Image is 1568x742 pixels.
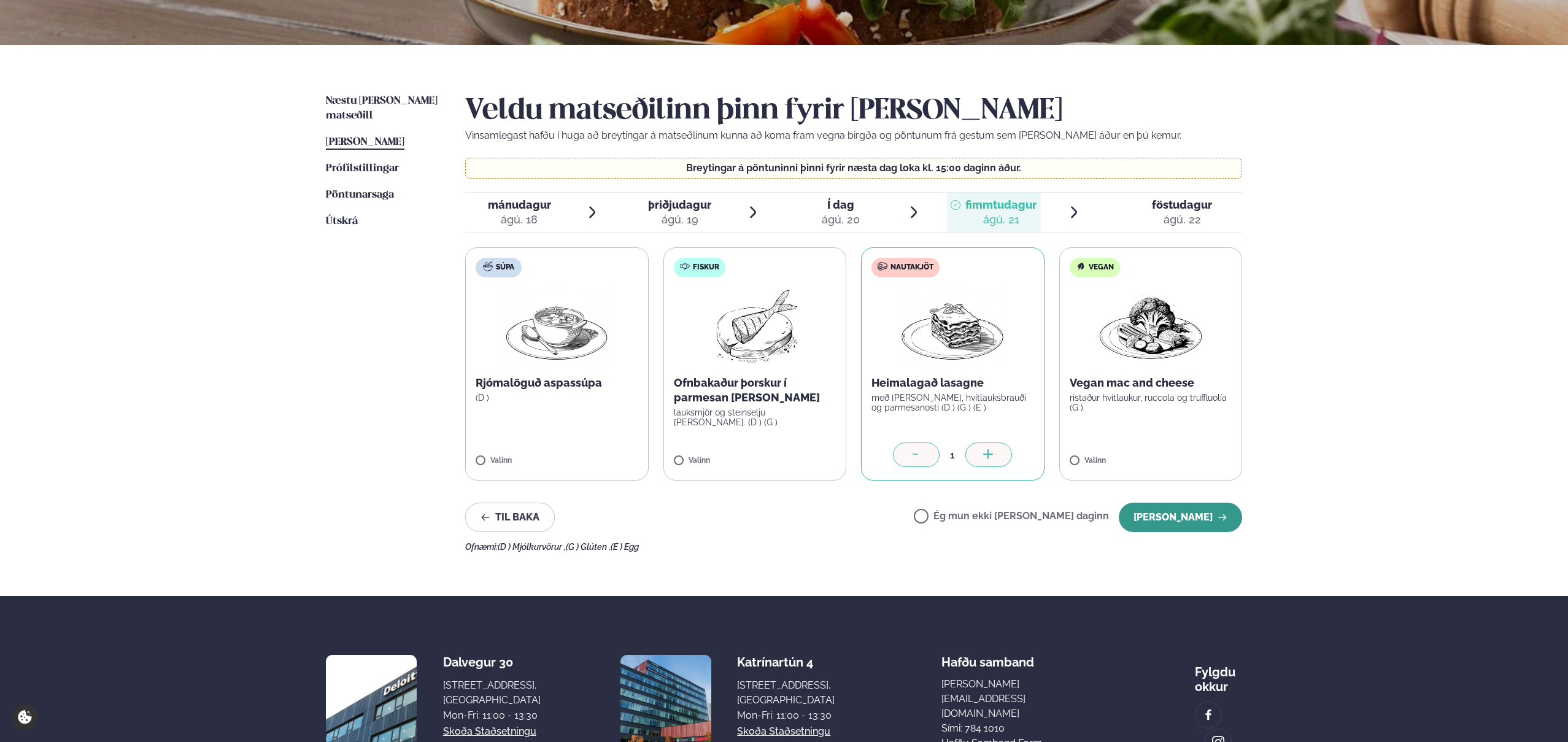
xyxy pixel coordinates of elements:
[326,94,441,123] a: Næstu [PERSON_NAME] matseðill
[674,376,836,405] p: Ofnbakaður þorskur í parmesan [PERSON_NAME]
[1070,393,1232,412] p: ristaður hvítlaukur, ruccola og truffluolía (G )
[443,724,536,739] a: Skoða staðsetningu
[674,408,836,427] p: lauksmjör og steinselju [PERSON_NAME]. (D ) (G )
[478,163,1230,173] p: Breytingar á pöntuninni þinni fyrir næsta dag loka kl. 15:00 daginn áður.
[648,212,711,227] div: ágú. 19
[1195,702,1221,728] a: image alt
[488,212,551,227] div: ágú. 18
[871,393,1034,412] p: með [PERSON_NAME], hvítlauksbrauði og parmesanosti (D ) (G ) (E )
[326,163,399,174] span: Prófílstillingar
[498,542,566,552] span: (D ) Mjólkurvörur ,
[465,503,555,532] button: Til baka
[503,287,611,366] img: Soup.png
[693,263,719,272] span: Fiskur
[941,721,1089,736] p: Sími: 784 1010
[611,542,639,552] span: (E ) Egg
[1097,287,1205,366] img: Vegan.png
[890,263,933,272] span: Nautakjöt
[326,190,394,200] span: Pöntunarsaga
[1089,263,1114,272] span: Vegan
[326,96,438,121] span: Næstu [PERSON_NAME] matseðill
[1076,261,1086,271] img: Vegan.svg
[443,708,541,723] div: Mon-Fri: 11:00 - 13:30
[483,261,493,271] img: soup.svg
[940,448,965,462] div: 1
[700,287,809,366] img: Fish.png
[1152,198,1212,211] span: föstudagur
[1119,503,1242,532] button: [PERSON_NAME]
[496,263,514,272] span: Súpa
[476,393,638,403] p: (D )
[737,678,835,708] div: [STREET_ADDRESS], [GEOGRAPHIC_DATA]
[476,376,638,390] p: Rjómalöguð aspassúpa
[680,261,690,271] img: fish.svg
[326,188,394,203] a: Pöntunarsaga
[326,161,399,176] a: Prófílstillingar
[488,198,551,211] span: mánudagur
[465,94,1242,128] h2: Veldu matseðilinn þinn fyrir [PERSON_NAME]
[965,212,1037,227] div: ágú. 21
[822,212,860,227] div: ágú. 20
[941,645,1034,670] span: Hafðu samband
[443,655,541,670] div: Dalvegur 30
[965,198,1037,211] span: fimmtudagur
[737,724,830,739] a: Skoða staðsetningu
[326,216,358,226] span: Útskrá
[871,376,1034,390] p: Heimalagað lasagne
[465,128,1242,143] p: Vinsamlegast hafðu í huga að breytingar á matseðlinum kunna að koma fram vegna birgða og pöntunum...
[737,708,835,723] div: Mon-Fri: 11:00 - 13:30
[1152,212,1212,227] div: ágú. 22
[941,677,1089,721] a: [PERSON_NAME][EMAIL_ADDRESS][DOMAIN_NAME]
[1070,376,1232,390] p: Vegan mac and cheese
[898,287,1006,366] img: Lasagna.png
[566,542,611,552] span: (G ) Glúten ,
[326,135,404,150] a: [PERSON_NAME]
[822,198,860,212] span: Í dag
[878,261,887,271] img: beef.svg
[326,137,404,147] span: [PERSON_NAME]
[443,678,541,708] div: [STREET_ADDRESS], [GEOGRAPHIC_DATA]
[1195,655,1242,694] div: Fylgdu okkur
[1202,708,1215,722] img: image alt
[648,198,711,211] span: þriðjudagur
[465,542,1242,552] div: Ofnæmi:
[737,655,835,670] div: Katrínartún 4
[326,214,358,229] a: Útskrá
[12,705,37,730] a: Cookie settings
